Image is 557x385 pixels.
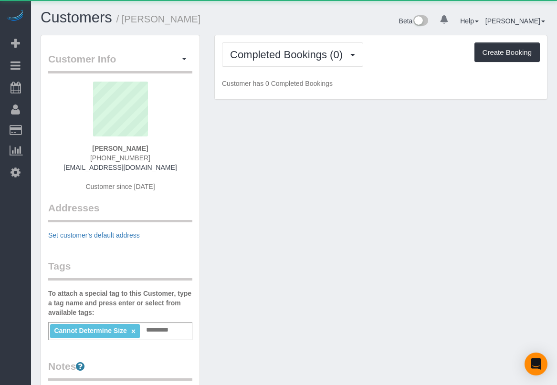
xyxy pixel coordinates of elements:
[48,289,192,317] label: To attach a special tag to this Customer, type a tag name and press enter or select from availabl...
[525,353,547,375] div: Open Intercom Messenger
[474,42,540,62] button: Create Booking
[41,9,112,26] a: Customers
[460,17,479,25] a: Help
[92,145,148,152] strong: [PERSON_NAME]
[90,154,150,162] span: [PHONE_NUMBER]
[85,183,155,190] span: Customer since [DATE]
[48,231,140,239] a: Set customer's default address
[48,359,192,381] legend: Notes
[116,14,201,24] small: / [PERSON_NAME]
[399,17,429,25] a: Beta
[230,49,347,61] span: Completed Bookings (0)
[54,327,126,334] span: Cannot Determine Size
[48,52,192,73] legend: Customer Info
[412,15,428,28] img: New interface
[63,164,177,171] a: [EMAIL_ADDRESS][DOMAIN_NAME]
[485,17,545,25] a: [PERSON_NAME]
[222,42,363,67] button: Completed Bookings (0)
[6,10,25,23] img: Automaid Logo
[131,327,136,335] a: ×
[48,259,192,281] legend: Tags
[222,79,540,88] p: Customer has 0 Completed Bookings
